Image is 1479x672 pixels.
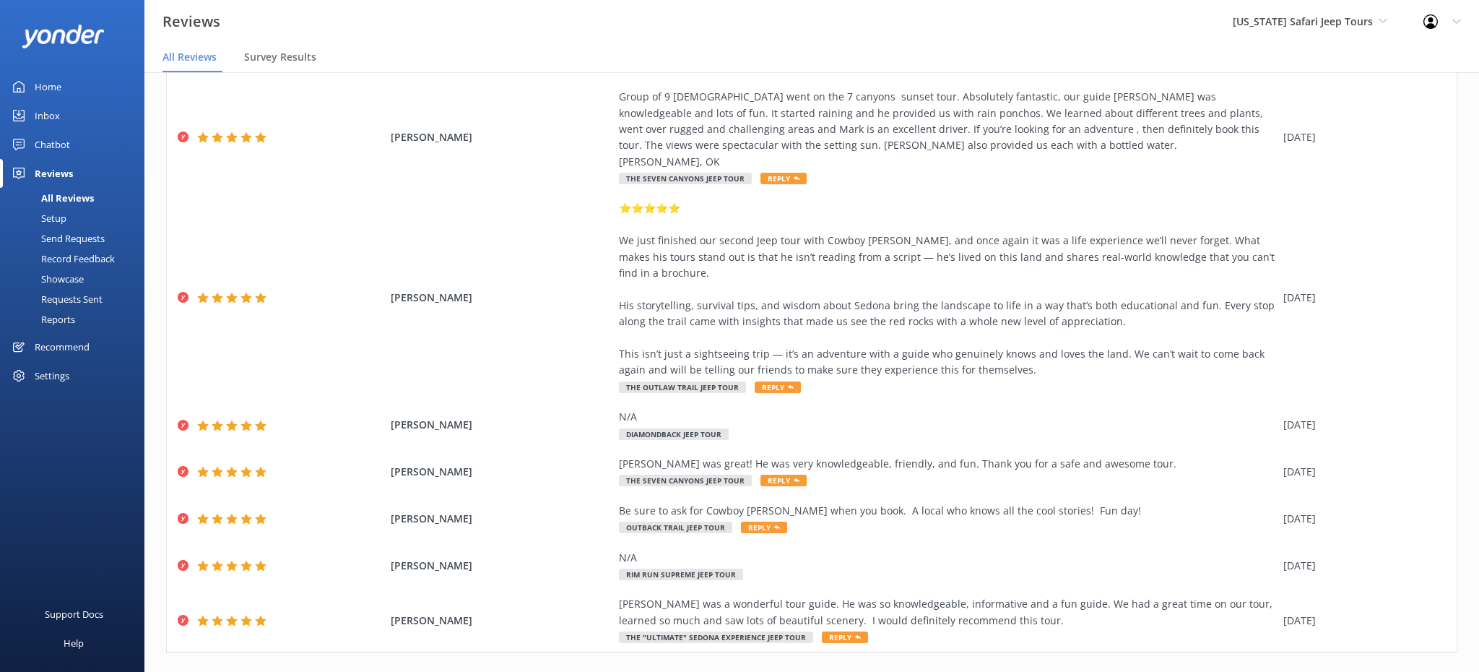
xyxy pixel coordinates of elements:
[619,89,1276,170] div: Group of 9 [DEMOGRAPHIC_DATA] went on the 7 canyons sunset tour. Absolutely fantastic, our guide ...
[391,558,611,574] span: [PERSON_NAME]
[9,309,144,329] a: Reports
[9,289,103,309] div: Requests Sent
[9,309,75,329] div: Reports
[1283,511,1439,527] div: [DATE]
[760,475,807,486] span: Reply
[760,173,807,184] span: Reply
[619,632,813,643] span: The "Ultimate" Sedona Experience Jeep Tour
[1283,290,1439,306] div: [DATE]
[1283,417,1439,433] div: [DATE]
[391,290,611,306] span: [PERSON_NAME]
[619,550,1276,566] div: N/A
[35,72,61,101] div: Home
[35,332,90,361] div: Recommend
[45,600,103,629] div: Support Docs
[9,208,66,228] div: Setup
[391,129,611,145] span: [PERSON_NAME]
[64,629,84,658] div: Help
[1283,558,1439,574] div: [DATE]
[1283,613,1439,629] div: [DATE]
[619,409,1276,425] div: N/A
[9,289,144,309] a: Requests Sent
[162,50,217,64] span: All Reviews
[9,269,84,289] div: Showcase
[391,464,611,480] span: [PERSON_NAME]
[619,475,752,486] span: The Seven Canyons Jeep Tour
[619,522,732,533] span: Outback Trail Jeep Tour
[619,428,729,440] span: Diamondback Jeep Tour
[22,25,105,48] img: yonder-white-logo.png
[619,503,1276,519] div: Be sure to ask for Cowboy [PERSON_NAME] when you book. A local who knows all the cool stories! Fu...
[1283,464,1439,480] div: [DATE]
[755,382,801,393] span: Reply
[9,188,144,208] a: All Reviews
[391,511,611,527] span: [PERSON_NAME]
[35,159,73,188] div: Reviews
[9,228,105,249] div: Send Requests
[35,130,70,159] div: Chatbot
[9,249,115,269] div: Record Feedback
[822,632,868,643] span: Reply
[9,188,94,208] div: All Reviews
[1233,14,1373,28] span: [US_STATE] Safari Jeep Tours
[9,228,144,249] a: Send Requests
[9,269,144,289] a: Showcase
[619,456,1276,472] div: [PERSON_NAME] was great! He was very knowledgeable, friendly, and fun. Thank you for a safe and a...
[9,249,144,269] a: Record Feedback
[741,522,787,533] span: Reply
[244,50,316,64] span: Survey Results
[619,382,746,393] span: The Outlaw Trail Jeep Tour
[619,569,743,580] span: Rim Run Supreme Jeep Tour
[9,208,144,228] a: Setup
[391,613,611,629] span: [PERSON_NAME]
[1283,129,1439,145] div: [DATE]
[391,417,611,433] span: [PERSON_NAME]
[162,10,220,33] h3: Reviews
[619,173,752,184] span: The Seven Canyons Jeep Tour
[35,101,60,130] div: Inbox
[619,596,1276,629] div: [PERSON_NAME] was a wonderful tour guide. He was so knowledgeable, informative and a fun guide. W...
[35,361,69,390] div: Settings
[619,200,1276,378] div: ⭐️⭐️⭐️⭐️⭐️ We just finished our second Jeep tour with Cowboy [PERSON_NAME], and once again it was...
